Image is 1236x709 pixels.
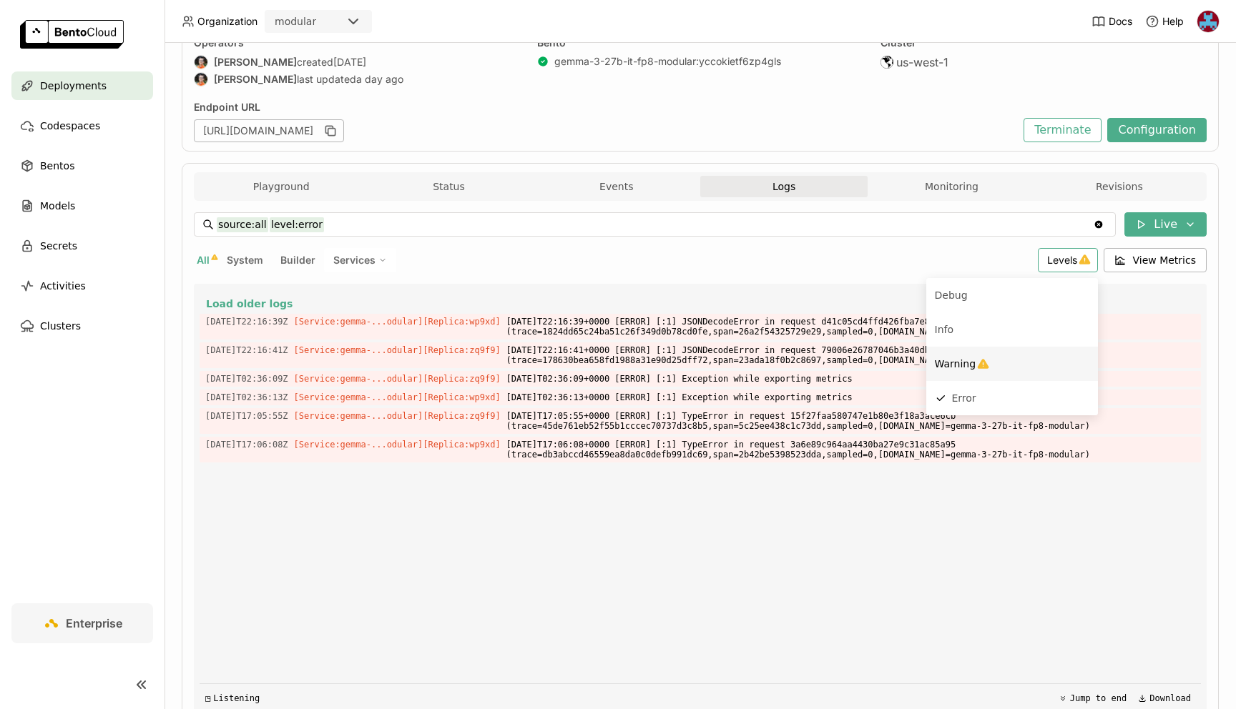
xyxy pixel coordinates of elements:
[896,55,948,69] span: us-west-1
[1024,118,1102,142] button: Terminate
[205,390,288,405] span: 2025-09-17T02:36:13.831Z
[278,251,318,269] button: Builder
[952,392,976,404] span: Error
[194,36,520,49] div: Operators
[11,111,153,140] a: Codespaces
[318,15,319,29] input: Selected modular.
[1107,118,1207,142] button: Configuration
[11,152,153,180] a: Bentos
[205,408,288,424] span: 2025-09-17T17:05:55.744Z
[40,317,81,334] span: Clusters
[294,392,423,402] span: [Service:gemma-...odular]
[1036,176,1203,197] button: Revisions
[40,277,86,294] span: Activities
[11,232,153,260] a: Secrets
[1162,15,1184,28] span: Help
[20,20,124,49] img: logo
[294,411,423,421] span: [Service:gemma-...odular]
[195,56,207,69] img: Sean Sheng
[11,312,153,340] a: Clusters
[194,119,344,142] div: [URL][DOMAIN_NAME]
[772,180,795,193] span: Logs
[506,342,1195,368] span: [DATE]T22:16:41+0000 [ERROR] [:1] JSONDecodeError in request 79006e26787046b3a40dbb5d034abc06 (tr...
[205,693,210,703] span: ◳
[11,71,153,100] a: Deployments
[214,73,297,86] strong: [PERSON_NAME]
[294,317,423,327] span: [Service:gemma-...odular]
[194,55,520,69] div: created
[1093,219,1104,230] svg: Clear value
[40,117,100,134] span: Codespaces
[197,254,210,266] span: All
[40,157,74,174] span: Bentos
[506,437,1195,462] span: [DATE]T17:06:08+0000 [ERROR] [:1] TypeError in request 3a6e89c964aa4430ba27e9c31ac85a95 (trace=db...
[935,289,968,301] span: Debug
[194,101,1016,114] div: Endpoint URL
[365,176,532,197] button: Status
[537,36,863,49] div: Bento
[40,77,107,94] span: Deployments
[1092,14,1132,29] a: Docs
[206,297,293,310] span: Load older logs
[214,56,297,69] strong: [PERSON_NAME]
[205,437,288,452] span: 2025-09-17T17:06:08.802Z
[881,36,1207,49] div: Cluster
[205,371,288,387] span: 2025-09-17T02:36:09.673Z
[423,411,500,421] span: [Replica:zq9f9]
[1124,212,1207,237] button: Live
[935,324,954,335] span: Info
[356,73,403,86] span: a day ago
[333,56,366,69] span: [DATE]
[224,251,266,269] button: System
[40,237,77,254] span: Secrets
[197,176,365,197] button: Playground
[205,314,288,329] span: 2025-09-16T22:16:39.779Z
[275,14,316,29] div: modular
[294,440,423,450] span: [Service:gemma-...odular]
[294,345,423,355] span: [Service:gemma-...odular]
[1197,11,1219,32] img: Alex Nikitin
[1054,690,1131,707] button: Jump to end
[506,408,1195,434] span: [DATE]T17:05:55+0000 [ERROR] [:1] TypeError in request 15f27faa580747e1b80e3f18a3ace6cb (trace=45...
[935,358,976,370] span: Warning
[205,295,1195,312] button: Load older logs
[40,197,75,214] span: Models
[205,693,260,703] div: Listening
[205,342,288,358] span: 2025-09-16T22:16:41.626Z
[1047,254,1077,266] span: Levels
[1104,248,1207,272] button: View Metrics
[926,278,1098,415] ul: Menu
[217,213,1093,236] input: Search
[194,72,520,86] div: last updated
[1038,248,1098,272] div: Levels
[1133,253,1197,267] span: View Metrics
[333,254,376,267] span: Services
[423,374,500,384] span: [Replica:zq9f9]
[506,390,1195,405] span: [DATE]T02:36:13+0000 [ERROR] [:1] Exception while exporting metrics
[324,248,396,272] div: Services
[227,254,263,266] span: System
[1145,14,1184,29] div: Help
[1109,15,1132,28] span: Docs
[11,192,153,220] a: Models
[195,73,207,86] img: Sean Sheng
[554,55,781,68] a: gemma-3-27b-it-fp8-modular:yccokietf6zp4gls
[506,314,1195,339] span: [DATE]T22:16:39+0000 [ERROR] [:1] JSONDecodeError in request d41c05cd4ffd426fba7e8a7e894232f5 (tr...
[197,15,257,28] span: Organization
[11,272,153,300] a: Activities
[868,176,1035,197] button: Monitoring
[423,392,500,402] span: [Replica:wp9xd]
[423,440,500,450] span: [Replica:wp9xd]
[423,317,500,327] span: [Replica:wp9xd]
[1134,690,1195,707] button: Download
[11,603,153,643] a: Enterprise
[280,254,315,266] span: Builder
[194,251,212,269] button: All
[506,371,1195,387] span: [DATE]T02:36:09+0000 [ERROR] [:1] Exception while exporting metrics
[423,345,500,355] span: [Replica:zq9f9]
[66,616,122,630] span: Enterprise
[533,176,700,197] button: Events
[294,374,423,384] span: [Service:gemma-...odular]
